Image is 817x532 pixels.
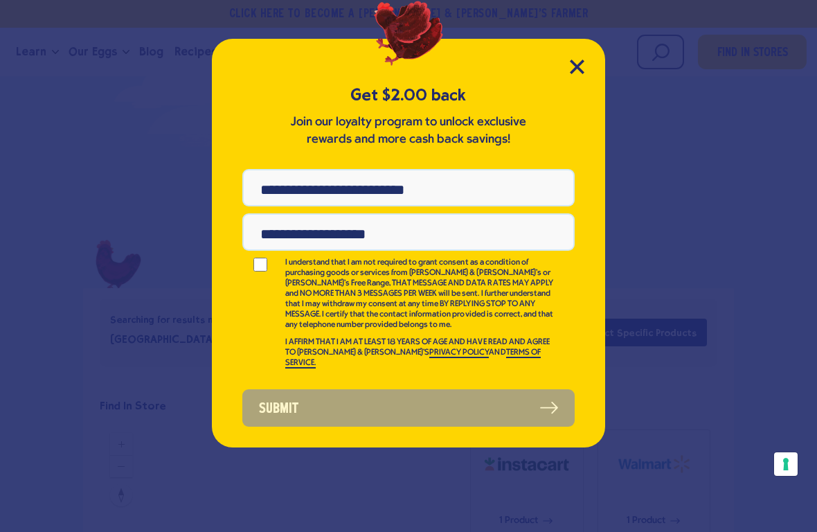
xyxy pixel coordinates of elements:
[287,114,530,148] p: Join our loyalty program to unlock exclusive rewards and more cash back savings!
[429,348,489,358] a: PRIVACY POLICY
[285,258,555,330] p: I understand that I am not required to grant consent as a condition of purchasing goods or servic...
[285,337,555,369] p: I AFFIRM THAT I AM AT LEAST 18 YEARS OF AGE AND HAVE READ AND AGREE TO [PERSON_NAME] & [PERSON_NA...
[242,258,278,272] input: I understand that I am not required to grant consent as a condition of purchasing goods or servic...
[774,452,798,476] button: Your consent preferences for tracking technologies
[570,60,584,74] button: Close Modal
[242,389,575,427] button: Submit
[242,84,575,107] h5: Get $2.00 back
[285,348,541,369] a: TERMS OF SERVICE.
